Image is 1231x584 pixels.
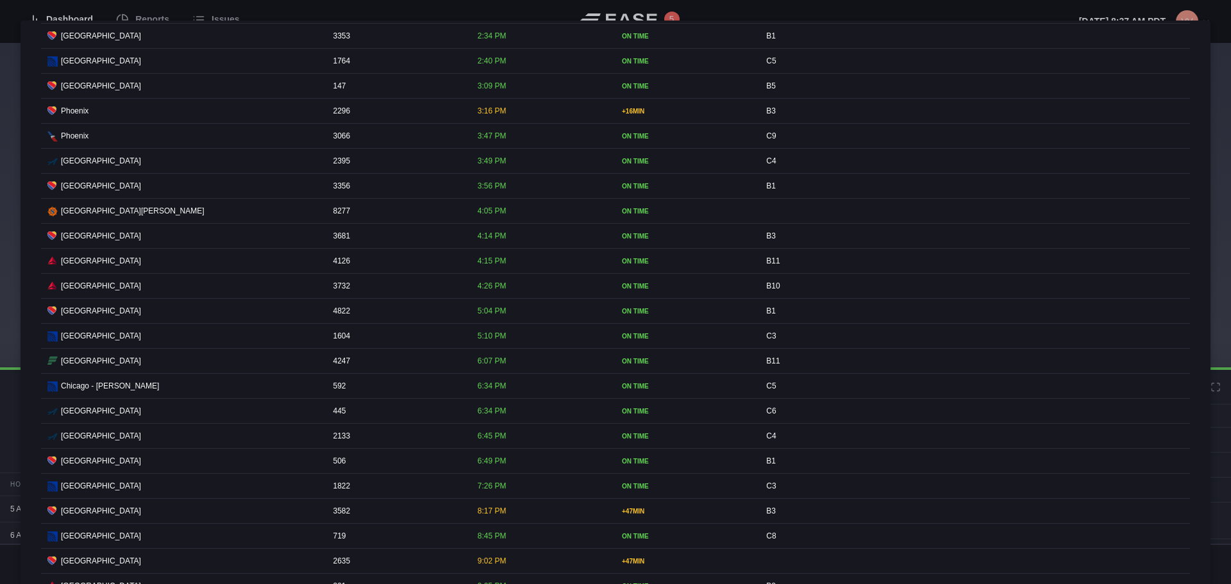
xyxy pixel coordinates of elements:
span: Chicago - [PERSON_NAME] [61,380,159,392]
span: C5 [766,381,776,390]
span: [GEOGRAPHIC_DATA] [61,155,141,167]
span: 3:56 PM [478,181,507,190]
span: 2:40 PM [478,56,507,65]
div: 3681 [327,224,468,248]
span: 6:34 PM [478,406,507,415]
span: [GEOGRAPHIC_DATA] [61,480,141,492]
span: [GEOGRAPHIC_DATA] [61,330,141,342]
span: 3:49 PM [478,156,507,165]
span: [GEOGRAPHIC_DATA] [61,430,141,442]
div: + 47 MIN [622,556,750,566]
div: 147 [327,74,468,98]
div: 2133 [327,424,468,448]
div: ON TIME [622,231,750,241]
span: B5 [766,81,776,90]
span: B11 [766,256,780,265]
div: ON TIME [622,431,750,441]
span: C9 [766,131,776,140]
span: [GEOGRAPHIC_DATA] [61,180,141,192]
div: + 16 MIN [622,106,750,116]
span: B1 [766,306,776,315]
div: 1822 [327,474,468,498]
span: 2:34 PM [478,31,507,40]
span: [GEOGRAPHIC_DATA] [61,230,141,242]
div: 3066 [327,124,468,148]
div: + 47 MIN [622,506,750,516]
span: B10 [766,281,780,290]
div: ON TIME [622,156,750,166]
span: 9:02 PM [478,556,507,565]
span: [GEOGRAPHIC_DATA] [61,455,141,467]
span: [GEOGRAPHIC_DATA] [61,305,141,317]
span: [GEOGRAPHIC_DATA] [61,280,141,292]
div: ON TIME [622,531,750,541]
span: 3:09 PM [478,81,507,90]
div: 3582 [327,499,468,523]
span: C3 [766,331,776,340]
span: [GEOGRAPHIC_DATA] [61,80,141,92]
span: 7:26 PM [478,481,507,490]
div: 445 [327,399,468,423]
span: 4:15 PM [478,256,507,265]
div: ON TIME [622,331,750,341]
span: B1 [766,456,776,465]
div: 3356 [327,174,468,198]
span: C6 [766,406,776,415]
span: 5:10 PM [478,331,507,340]
div: 3353 [327,24,468,48]
div: ON TIME [622,406,750,416]
div: 4247 [327,349,468,373]
div: ON TIME [622,356,750,366]
div: ON TIME [622,456,750,466]
span: B3 [766,231,776,240]
div: ON TIME [622,206,750,216]
span: C3 [766,481,776,490]
span: [GEOGRAPHIC_DATA] [61,355,141,367]
span: 6:49 PM [478,456,507,465]
div: ON TIME [622,381,750,391]
div: 1604 [327,324,468,348]
span: [GEOGRAPHIC_DATA] [61,555,141,567]
span: C4 [766,431,776,440]
span: 8:17 PM [478,506,507,515]
span: 3:16 PM [478,106,507,115]
div: 2635 [327,549,468,573]
span: 4:26 PM [478,281,507,290]
span: [GEOGRAPHIC_DATA] [61,30,141,42]
span: 6:45 PM [478,431,507,440]
div: ON TIME [622,481,750,491]
div: ON TIME [622,81,750,91]
span: 5:04 PM [478,306,507,315]
div: 8277 [327,199,468,223]
div: ON TIME [622,181,750,191]
span: [GEOGRAPHIC_DATA] [61,55,141,67]
span: 6:07 PM [478,356,507,365]
span: C8 [766,531,776,540]
div: 506 [327,449,468,473]
span: [GEOGRAPHIC_DATA] [61,255,141,267]
span: Phoenix [61,130,88,142]
span: B1 [766,181,776,190]
div: ON TIME [622,131,750,141]
div: 719 [327,524,468,548]
span: C5 [766,56,776,65]
span: B1 [766,31,776,40]
span: C4 [766,156,776,165]
div: 4126 [327,249,468,273]
div: 3732 [327,274,468,298]
div: 2296 [327,99,468,123]
div: ON TIME [622,31,750,41]
span: 8:45 PM [478,531,507,540]
span: 6:34 PM [478,381,507,390]
span: Phoenix [61,105,88,117]
div: ON TIME [622,281,750,291]
div: 4822 [327,299,468,323]
span: [GEOGRAPHIC_DATA] [61,405,141,417]
div: ON TIME [622,306,750,316]
div: 1764 [327,49,468,73]
span: 3:47 PM [478,131,507,140]
span: [GEOGRAPHIC_DATA] [61,530,141,542]
span: 4:05 PM [478,206,507,215]
div: ON TIME [622,256,750,266]
div: 2395 [327,149,468,173]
